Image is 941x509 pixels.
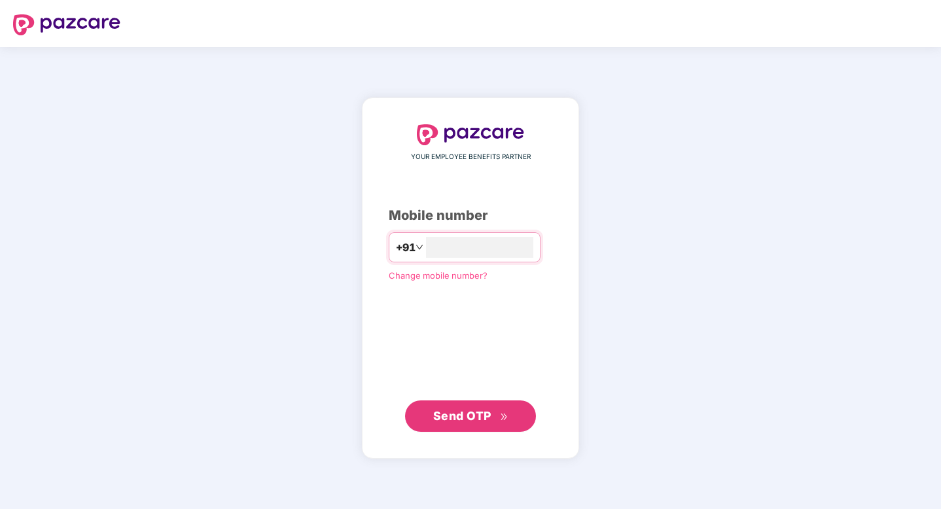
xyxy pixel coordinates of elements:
[500,413,508,421] span: double-right
[389,270,488,281] a: Change mobile number?
[13,14,120,35] img: logo
[433,409,491,423] span: Send OTP
[417,124,524,145] img: logo
[396,239,416,256] span: +91
[416,243,423,251] span: down
[389,205,552,226] div: Mobile number
[405,400,536,432] button: Send OTPdouble-right
[411,152,531,162] span: YOUR EMPLOYEE BENEFITS PARTNER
